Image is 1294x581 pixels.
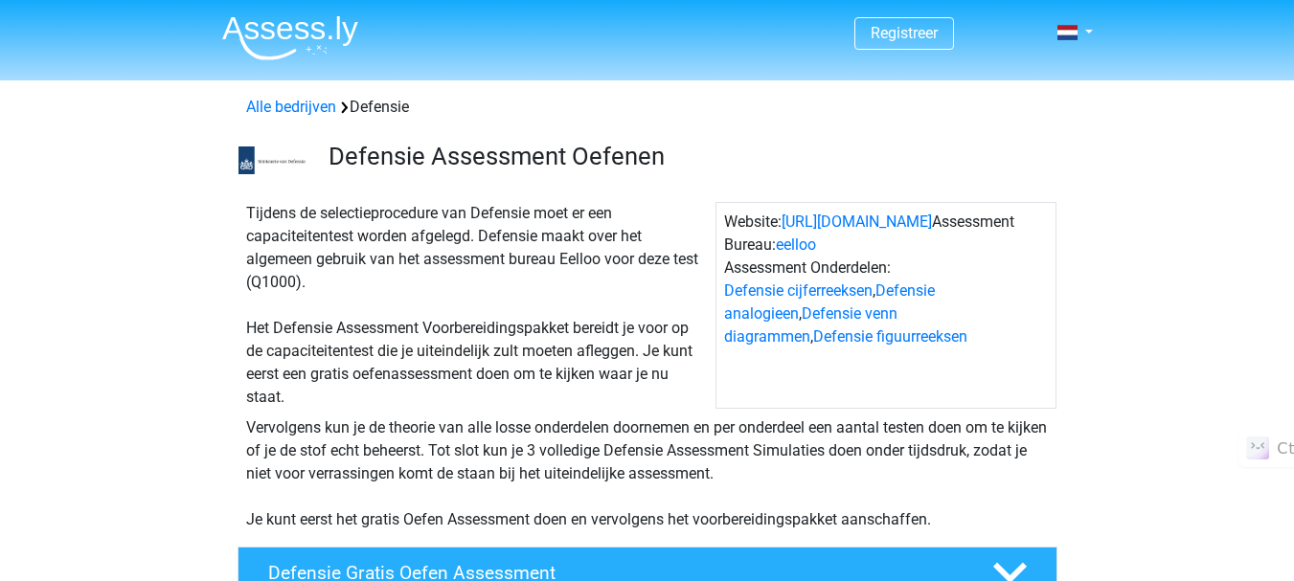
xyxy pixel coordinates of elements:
img: Assessly [222,15,358,60]
a: Defensie figuurreeksen [813,327,967,346]
a: Defensie venn diagrammen [724,304,897,346]
div: Vervolgens kun je de theorie van alle losse onderdelen doornemen en per onderdeel een aantal test... [238,416,1056,531]
a: [URL][DOMAIN_NAME] [782,212,932,231]
a: Alle bedrijven [246,98,336,116]
a: eelloo [776,235,816,254]
a: Registreer [871,24,938,42]
h3: Defensie Assessment Oefenen [329,142,1042,171]
div: Website: Assessment Bureau: Assessment Onderdelen: , , , [715,202,1056,409]
div: Tijdens de selectieprocedure van Defensie moet er een capaciteitentest worden afgelegd. Defensie ... [238,202,715,409]
a: Defensie analogieen [724,281,935,323]
a: Defensie cijferreeksen [724,281,873,300]
div: Defensie [238,96,1056,119]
